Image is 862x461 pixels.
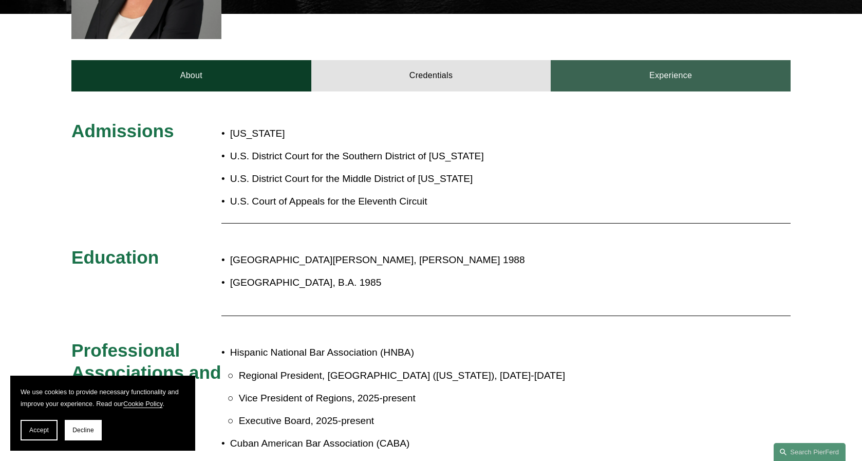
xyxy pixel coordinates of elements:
[230,193,491,211] p: U.S. Court of Appeals for the Eleventh Circuit
[774,443,846,461] a: Search this site
[239,412,701,430] p: Executive Board, 2025-present
[230,251,701,269] p: [GEOGRAPHIC_DATA][PERSON_NAME], [PERSON_NAME] 1988
[230,170,491,188] p: U.S. District Court for the Middle District of [US_STATE]
[230,435,701,453] p: Cuban American Bar Association (CABA)
[10,376,195,451] section: Cookie banner
[551,60,791,91] a: Experience
[230,274,701,292] p: [GEOGRAPHIC_DATA], B.A. 1985
[239,390,701,408] p: Vice President of Regions, 2025-present
[230,344,701,362] p: Hispanic National Bar Association (HNBA)
[71,121,174,141] span: Admissions
[21,386,185,410] p: We use cookies to provide necessary functionality and improve your experience. Read our .
[230,125,491,143] p: [US_STATE]
[65,420,102,440] button: Decline
[239,367,701,385] p: Regional President, [GEOGRAPHIC_DATA] ([US_STATE]), [DATE]-[DATE]
[71,340,226,428] span: Professional Associations and Leadership Roles
[71,247,159,267] span: Education
[29,427,49,434] span: Accept
[123,400,163,408] a: Cookie Policy
[71,60,311,91] a: About
[21,420,58,440] button: Accept
[311,60,551,91] a: Credentials
[72,427,94,434] span: Decline
[230,147,491,165] p: U.S. District Court for the Southern District of [US_STATE]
